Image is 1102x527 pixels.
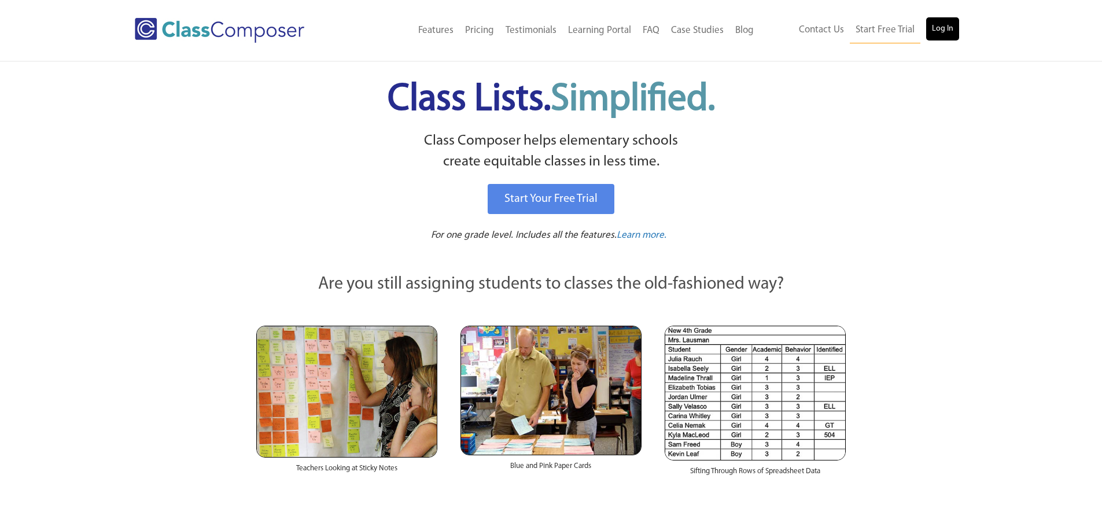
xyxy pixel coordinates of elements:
a: FAQ [637,18,665,43]
p: Class Composer helps elementary schools create equitable classes in less time. [255,131,848,173]
nav: Header Menu [760,17,959,43]
div: Teachers Looking at Sticky Notes [256,458,437,485]
span: Simplified. [551,81,715,119]
a: Log In [926,17,959,40]
span: Class Lists. [388,81,715,119]
span: For one grade level. Includes all the features. [431,230,617,240]
nav: Header Menu [352,18,760,43]
div: Blue and Pink Paper Cards [460,455,642,483]
a: Case Studies [665,18,729,43]
img: Blue and Pink Paper Cards [460,326,642,455]
a: Blog [729,18,760,43]
img: Spreadsheets [665,326,846,460]
img: Class Composer [135,18,304,43]
div: Sifting Through Rows of Spreadsheet Data [665,460,846,488]
img: Teachers Looking at Sticky Notes [256,326,437,458]
a: Start Free Trial [850,17,920,43]
a: Contact Us [793,17,850,43]
a: Learning Portal [562,18,637,43]
span: Learn more. [617,230,666,240]
a: Start Your Free Trial [488,184,614,214]
a: Features [412,18,459,43]
span: Start Your Free Trial [504,193,598,205]
a: Pricing [459,18,500,43]
p: Are you still assigning students to classes the old-fashioned way? [256,272,846,297]
a: Learn more. [617,229,666,243]
a: Testimonials [500,18,562,43]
